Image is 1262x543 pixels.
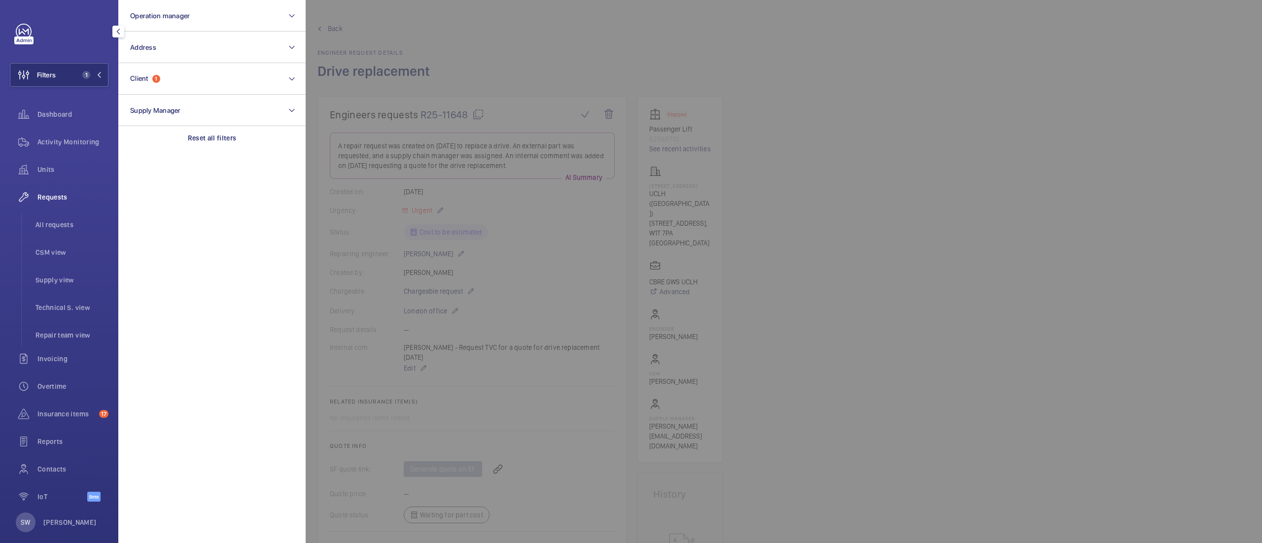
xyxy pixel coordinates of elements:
[43,517,97,527] p: [PERSON_NAME]
[35,275,108,285] span: Supply view
[37,109,108,119] span: Dashboard
[99,410,108,418] span: 17
[37,492,87,502] span: IoT
[37,409,95,419] span: Insurance items
[37,437,108,446] span: Reports
[37,192,108,202] span: Requests
[35,247,108,257] span: CSM view
[37,70,56,80] span: Filters
[37,137,108,147] span: Activity Monitoring
[35,303,108,312] span: Technical S. view
[21,517,30,527] p: SW
[10,63,108,87] button: Filters1
[82,71,90,79] span: 1
[87,492,101,502] span: Beta
[37,464,108,474] span: Contacts
[35,220,108,230] span: All requests
[37,381,108,391] span: Overtime
[37,354,108,364] span: Invoicing
[35,330,108,340] span: Repair team view
[37,165,108,174] span: Units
